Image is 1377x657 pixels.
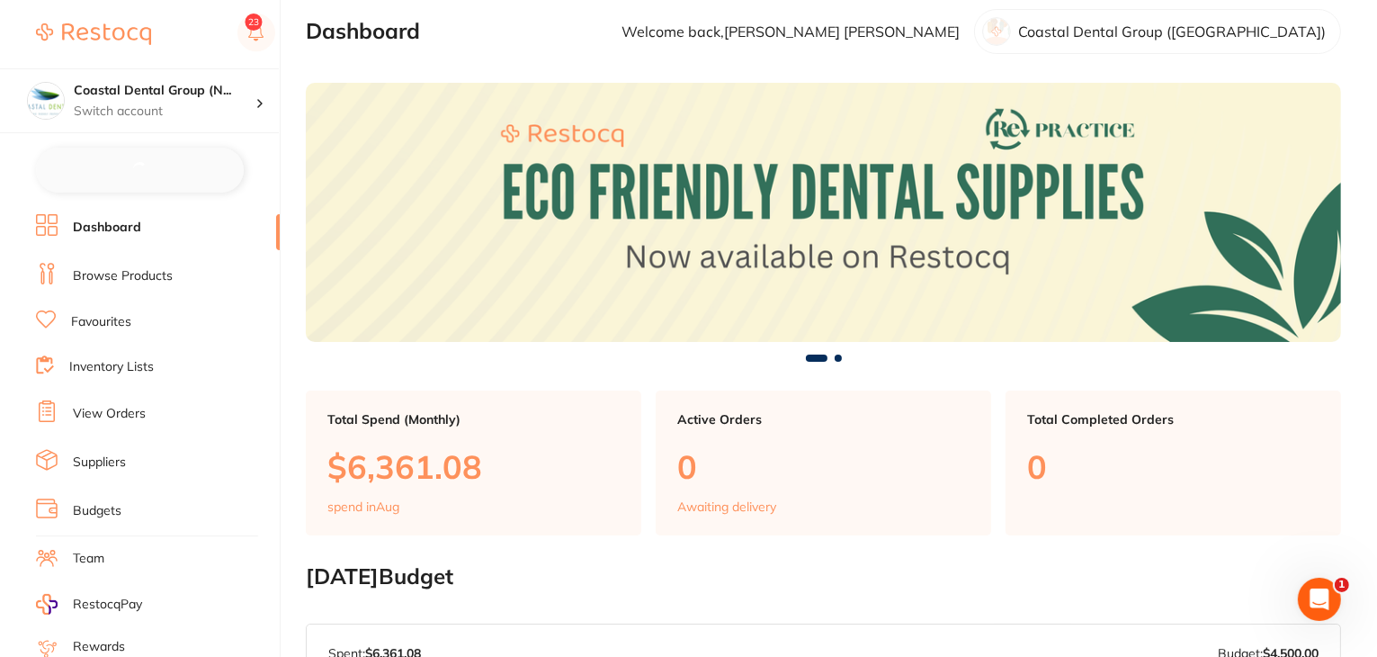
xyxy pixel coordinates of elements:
a: Total Completed Orders0 [1006,391,1341,536]
span: RestocqPay [73,596,142,614]
a: Rewards [73,638,125,656]
iframe: Intercom live chat [1298,578,1341,621]
a: Suppliers [73,454,126,472]
a: View Orders [73,405,146,423]
a: RestocqPay [36,594,142,615]
a: Browse Products [73,267,173,285]
img: RestocqPay [36,594,58,615]
p: 0 [677,448,970,485]
h2: Dashboard [306,19,420,44]
p: spend in Aug [327,499,399,514]
p: Welcome back, [PERSON_NAME] [PERSON_NAME] [621,23,960,40]
p: Total Spend (Monthly) [327,412,620,427]
a: Restocq Logo [36,13,151,55]
img: Coastal Dental Group (Newcastle) [28,83,64,119]
a: Active Orders0Awaiting delivery [656,391,991,536]
p: Switch account [74,103,255,121]
a: Team [73,550,104,568]
p: $6,361.08 [327,448,620,485]
h2: [DATE] Budget [306,564,1341,589]
img: Dashboard [306,83,1341,342]
a: Favourites [71,313,131,331]
a: Dashboard [73,219,141,237]
img: Restocq Logo [36,23,151,45]
a: Inventory Lists [69,358,154,376]
p: 0 [1027,448,1319,485]
p: Coastal Dental Group ([GEOGRAPHIC_DATA]) [1018,23,1326,40]
span: 1 [1335,578,1349,592]
p: Total Completed Orders [1027,412,1319,427]
p: Awaiting delivery [677,499,776,514]
h4: Coastal Dental Group (Newcastle) [74,82,255,100]
p: Active Orders [677,412,970,427]
a: Total Spend (Monthly)$6,361.08spend inAug [306,391,641,536]
a: Budgets [73,502,121,520]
